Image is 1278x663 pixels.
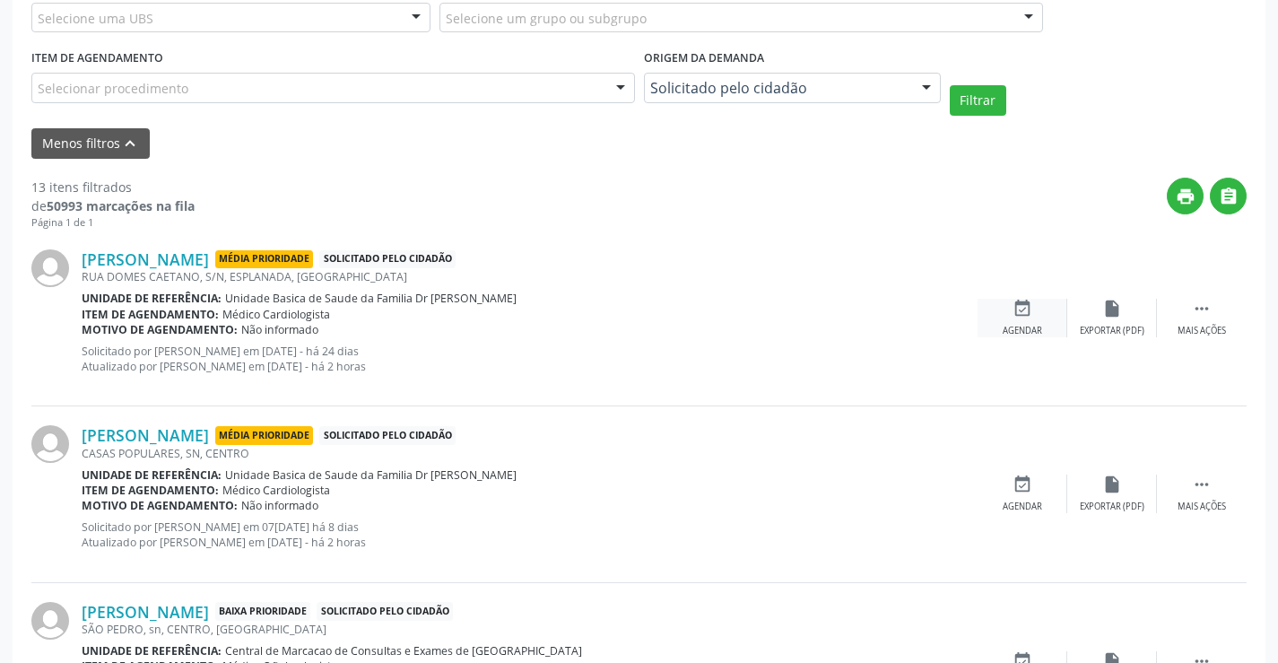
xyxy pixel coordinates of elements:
[225,467,517,483] span: Unidade Basica de Saude da Familia Dr [PERSON_NAME]
[82,425,209,445] a: [PERSON_NAME]
[82,249,209,269] a: [PERSON_NAME]
[446,9,647,28] span: Selecione um grupo ou subgrupo
[82,643,222,659] b: Unidade de referência:
[225,643,582,659] span: Central de Marcacao de Consultas e Exames de [GEOGRAPHIC_DATA]
[82,467,222,483] b: Unidade de referência:
[241,498,318,513] span: Não informado
[82,519,978,550] p: Solicitado por [PERSON_NAME] em 07[DATE] há 8 dias Atualizado por [PERSON_NAME] em [DATE] - há 2 ...
[215,250,313,269] span: Média Prioridade
[1178,501,1226,513] div: Mais ações
[215,426,313,445] span: Média Prioridade
[1013,299,1032,318] i: event_available
[31,178,195,196] div: 13 itens filtrados
[950,85,1006,116] button: Filtrar
[31,196,195,215] div: de
[82,344,978,374] p: Solicitado por [PERSON_NAME] em [DATE] - há 24 dias Atualizado por [PERSON_NAME] em [DATE] - há 2...
[31,425,69,463] img: img
[38,79,188,98] span: Selecionar procedimento
[1102,475,1122,494] i: insert_drive_file
[82,322,238,337] b: Motivo de agendamento:
[1219,187,1239,206] i: 
[1176,187,1195,206] i: print
[222,307,330,322] span: Médico Cardiologista
[1003,501,1042,513] div: Agendar
[82,269,978,284] div: RUA DOMES CAETANO, S/N, ESPLANADA, [GEOGRAPHIC_DATA]
[38,9,153,28] span: Selecione uma UBS
[1080,501,1144,513] div: Exportar (PDF)
[1080,325,1144,337] div: Exportar (PDF)
[241,322,318,337] span: Não informado
[31,249,69,287] img: img
[31,128,150,160] button: Menos filtroskeyboard_arrow_up
[319,250,455,269] span: Solicitado pelo cidadão
[319,426,455,445] span: Solicitado pelo cidadão
[82,602,209,622] a: [PERSON_NAME]
[1210,178,1247,214] button: 
[31,215,195,231] div: Página 1 de 1
[82,498,238,513] b: Motivo de agendamento:
[120,134,140,153] i: keyboard_arrow_up
[1013,475,1032,494] i: event_available
[82,622,978,637] div: SÃO PEDRO, sn, CENTRO, [GEOGRAPHIC_DATA]
[1167,178,1204,214] button: print
[31,602,69,640] img: img
[31,45,163,73] label: Item de agendamento
[82,291,222,306] b: Unidade de referência:
[225,291,517,306] span: Unidade Basica de Saude da Familia Dr [PERSON_NAME]
[1192,299,1212,318] i: 
[82,483,219,498] b: Item de agendamento:
[650,79,904,97] span: Solicitado pelo cidadão
[82,446,978,461] div: CASAS POPULARES, SN, CENTRO
[317,602,452,621] span: Solicitado pelo cidadão
[644,45,764,73] label: Origem da demanda
[47,197,195,214] strong: 50993 marcações na fila
[222,483,330,498] span: Médico Cardiologista
[215,602,310,621] span: Baixa Prioridade
[1192,475,1212,494] i: 
[1102,299,1122,318] i: insert_drive_file
[1003,325,1042,337] div: Agendar
[1178,325,1226,337] div: Mais ações
[82,307,219,322] b: Item de agendamento:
